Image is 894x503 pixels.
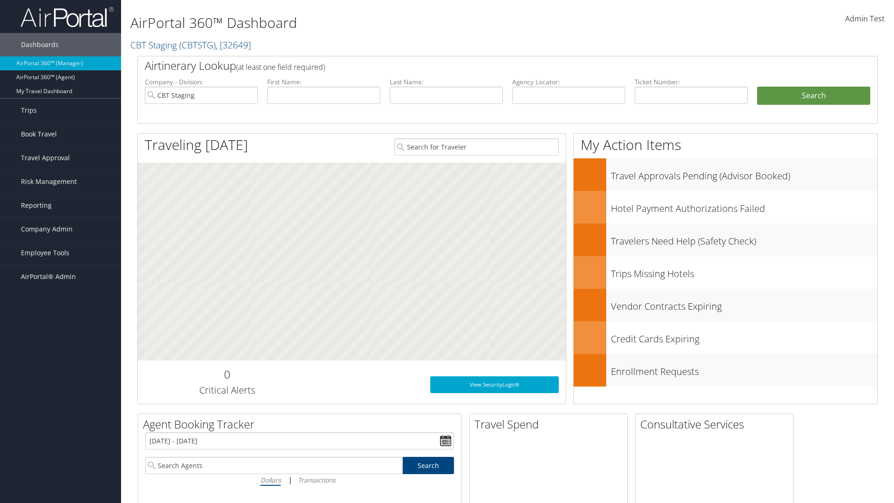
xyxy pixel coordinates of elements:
[611,328,877,346] h3: Credit Cards Expiring
[21,33,59,56] span: Dashboards
[216,39,251,51] span: , [ 32649 ]
[130,39,251,51] a: CBT Staging
[403,457,454,474] a: Search
[145,384,309,397] h3: Critical Alerts
[611,230,877,248] h3: Travelers Need Help (Safety Check)
[130,13,633,33] h1: AirPortal 360™ Dashboard
[21,170,77,193] span: Risk Management
[20,6,114,28] img: airportal-logo.png
[267,77,380,87] label: First Name:
[21,99,37,122] span: Trips
[21,265,76,288] span: AirPortal® Admin
[574,191,877,224] a: Hotel Payment Authorizations Failed
[574,256,877,289] a: Trips Missing Hotels
[145,135,248,155] h1: Traveling [DATE]
[298,476,335,484] i: Transactions
[390,77,503,87] label: Last Name:
[635,77,748,87] label: Ticket Number:
[179,39,216,51] span: ( CBTSTG )
[574,354,877,387] a: Enrollment Requests
[757,87,870,105] button: Search
[21,241,69,265] span: Employee Tools
[143,416,461,432] h2: Agent Booking Tracker
[474,416,627,432] h2: Travel Spend
[145,77,258,87] label: Company - Division:
[611,197,877,215] h3: Hotel Payment Authorizations Failed
[512,77,625,87] label: Agency Locator:
[260,476,281,484] i: Dollars
[21,122,57,146] span: Book Travel
[611,165,877,183] h3: Travel Approvals Pending (Advisor Booked)
[21,218,73,241] span: Company Admin
[430,376,559,393] a: View SecurityLogic®
[640,416,793,432] h2: Consultative Services
[145,367,309,382] h2: 0
[574,321,877,354] a: Credit Cards Expiring
[574,224,877,256] a: Travelers Need Help (Safety Check)
[845,5,885,34] a: Admin Test
[145,457,402,474] input: Search Agents
[574,158,877,191] a: Travel Approvals Pending (Advisor Booked)
[574,135,877,155] h1: My Action Items
[21,194,52,217] span: Reporting
[145,58,809,74] h2: Airtinerary Lookup
[845,14,885,24] span: Admin Test
[611,263,877,280] h3: Trips Missing Hotels
[574,289,877,321] a: Vendor Contracts Expiring
[394,138,559,156] input: Search for Traveler
[145,474,454,486] div: |
[611,360,877,378] h3: Enrollment Requests
[611,295,877,313] h3: Vendor Contracts Expiring
[21,146,70,170] span: Travel Approval
[236,62,325,72] span: (at least one field required)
